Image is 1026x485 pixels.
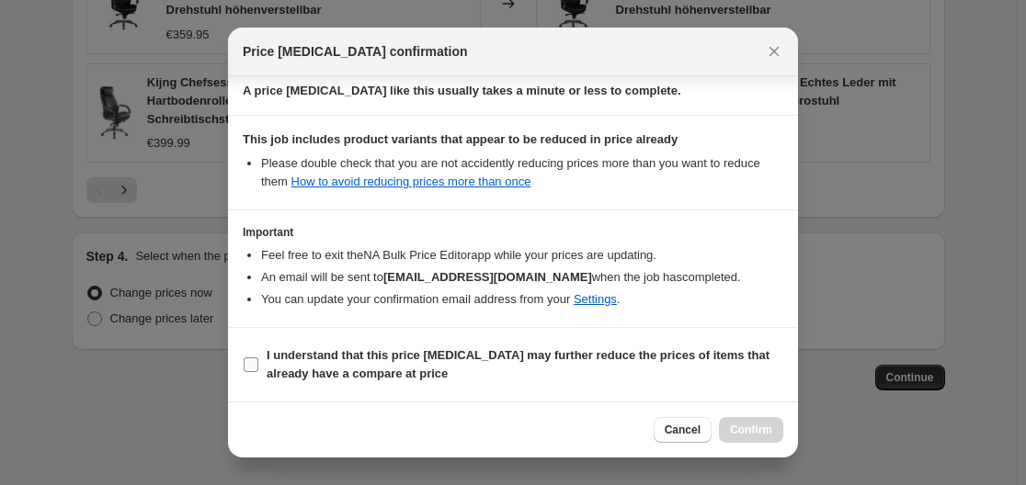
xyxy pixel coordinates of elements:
[383,270,592,284] b: [EMAIL_ADDRESS][DOMAIN_NAME]
[291,175,531,188] a: How to avoid reducing prices more than once
[243,84,681,97] b: A price [MEDICAL_DATA] like this usually takes a minute or less to complete.
[243,225,783,240] h3: Important
[665,423,701,437] span: Cancel
[267,348,769,380] b: I understand that this price [MEDICAL_DATA] may further reduce the prices of items that already h...
[574,292,617,306] a: Settings
[761,39,787,64] button: Close
[243,132,678,146] b: This job includes product variants that appear to be reduced in price already
[261,154,783,191] li: Please double check that you are not accidently reducing prices more than you want to reduce them
[261,290,783,309] li: You can update your confirmation email address from your .
[261,268,783,287] li: An email will be sent to when the job has completed .
[654,417,712,443] button: Cancel
[243,42,468,61] span: Price [MEDICAL_DATA] confirmation
[261,246,783,265] li: Feel free to exit the NA Bulk Price Editor app while your prices are updating.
